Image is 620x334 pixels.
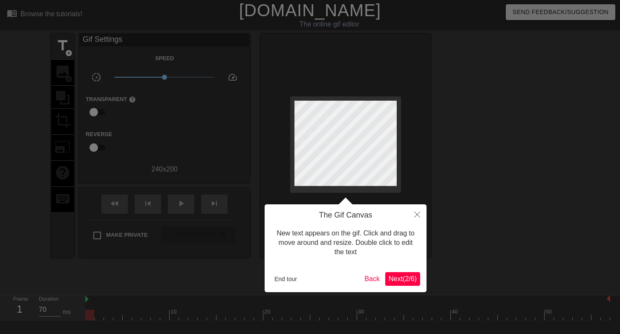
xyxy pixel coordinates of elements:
div: New text appears on the gif. Click and drag to move around and resize. Double click to edit the text [271,220,420,266]
button: Next [385,272,420,286]
button: End tour [271,273,300,285]
button: Back [361,272,384,286]
h4: The Gif Canvas [271,211,420,220]
button: Close [408,204,427,224]
span: Next ( 2 / 6 ) [389,275,417,282]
